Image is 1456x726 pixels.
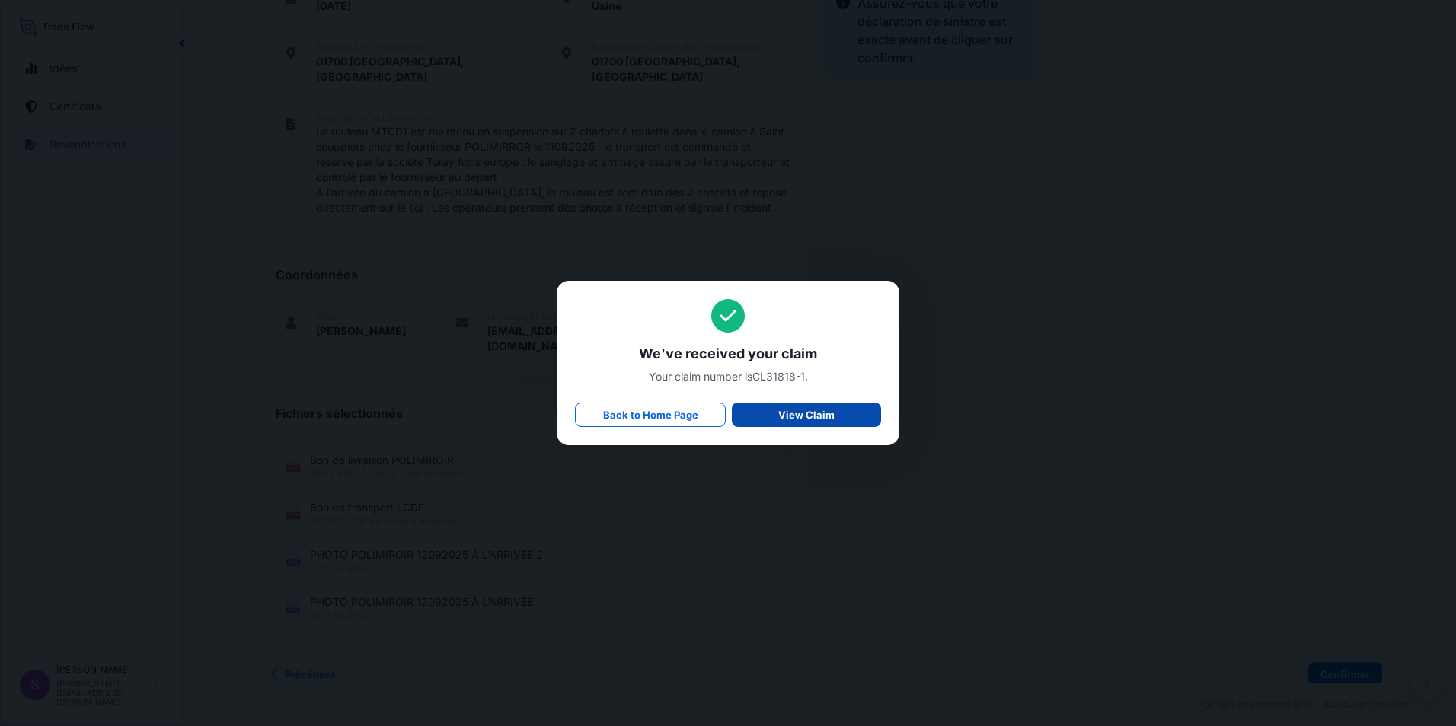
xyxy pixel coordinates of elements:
[603,407,698,422] p: Back to Home Page
[575,403,726,427] a: Back to Home Page
[575,369,881,384] span: Your claim number is CL31818-1 .
[732,403,881,427] a: View Claim
[575,345,881,363] span: We've received your claim
[778,407,835,422] p: View Claim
